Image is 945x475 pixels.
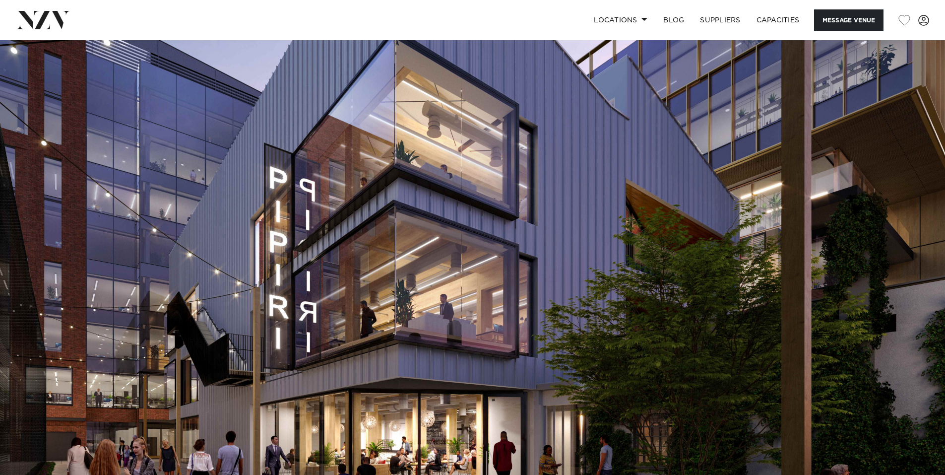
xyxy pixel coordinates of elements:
img: nzv-logo.png [16,11,70,29]
a: BLOG [655,9,692,31]
a: Locations [586,9,655,31]
a: Capacities [749,9,808,31]
a: SUPPLIERS [692,9,748,31]
button: Message Venue [814,9,883,31]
